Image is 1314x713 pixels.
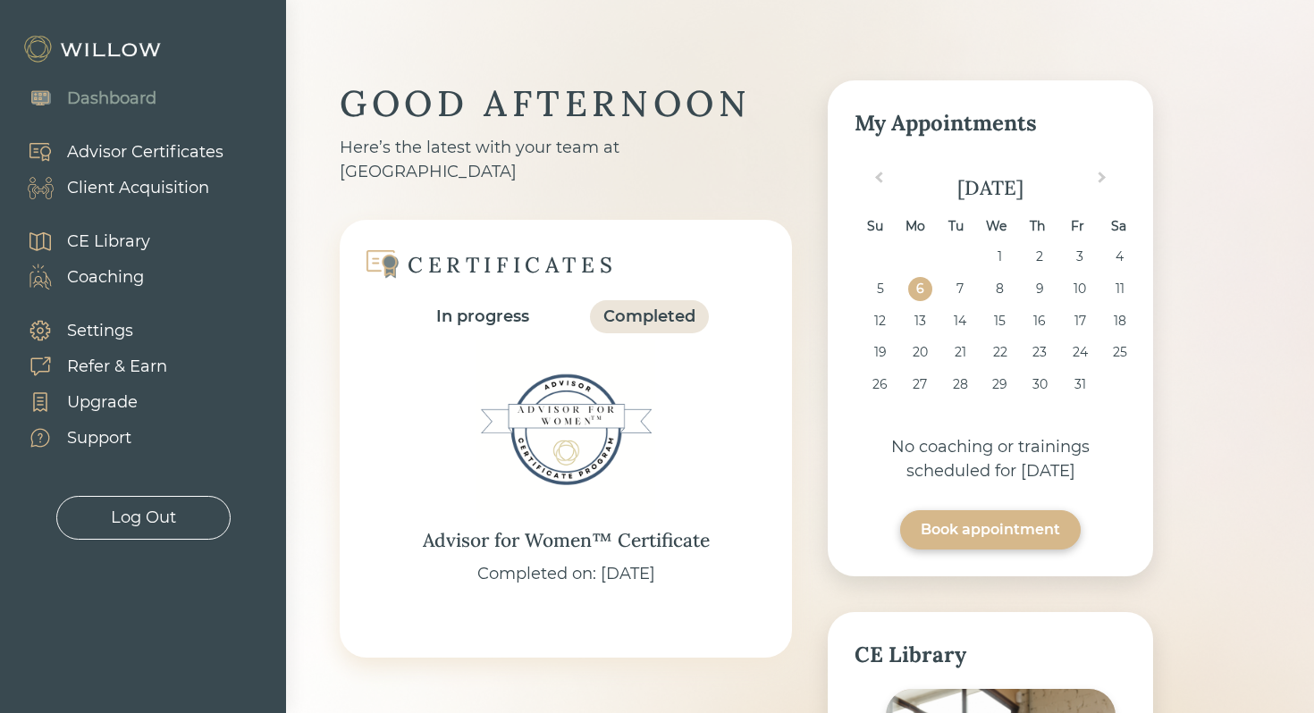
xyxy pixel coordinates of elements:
div: Choose Tuesday, October 28th, 2025 [948,373,972,397]
a: Refer & Earn [9,348,167,384]
img: Willow [22,35,165,63]
a: Client Acquisition [9,170,223,206]
div: Advisor for Women™ Certificate [423,526,710,555]
div: Choose Monday, October 6th, 2025 [908,277,932,301]
div: No coaching or trainings scheduled for [DATE] [855,435,1126,483]
div: [DATE] [855,173,1126,203]
div: Advisor Certificates [67,140,223,164]
div: CE Library [855,639,1126,671]
div: Choose Sunday, October 12th, 2025 [868,309,892,333]
div: Client Acquisition [67,176,209,200]
div: Book appointment [921,519,1060,541]
div: Choose Friday, October 31st, 2025 [1067,373,1091,397]
div: CE Library [67,230,150,254]
div: Mo [904,214,928,239]
div: Choose Monday, October 27th, 2025 [908,373,932,397]
a: Settings [9,313,167,348]
div: Dashboard [67,87,156,111]
div: Completed [603,305,695,329]
button: Previous Month [863,168,891,197]
a: Upgrade [9,384,167,420]
div: Log Out [111,506,176,530]
div: Choose Thursday, October 30th, 2025 [1028,373,1052,397]
div: Upgrade [67,390,138,415]
div: Choose Sunday, October 26th, 2025 [868,373,892,397]
div: In progress [436,305,529,329]
div: Choose Sunday, October 19th, 2025 [868,340,892,365]
div: Here’s the latest with your team at [GEOGRAPHIC_DATA] [340,136,792,184]
div: Choose Monday, October 13th, 2025 [908,309,932,333]
div: Choose Sunday, October 5th, 2025 [868,277,892,301]
img: Advisor for Women™ Certificate Badge [476,340,655,519]
a: CE Library [9,223,150,259]
div: GOOD AFTERNOON [340,80,792,127]
div: My Appointments [855,107,1126,139]
a: Advisor Certificates [9,134,223,170]
div: Su [863,214,887,239]
div: Refer & Earn [67,355,167,379]
div: Settings [67,319,133,343]
div: Support [67,426,131,450]
div: CERTIFICATES [408,251,617,279]
div: Choose Monday, October 20th, 2025 [908,340,932,365]
div: Choose Wednesday, October 29th, 2025 [988,373,1012,397]
div: Coaching [67,265,144,289]
a: Coaching [9,259,150,295]
a: Dashboard [9,80,156,116]
div: Completed on: [DATE] [477,562,655,586]
div: month 2025-10 [860,245,1120,406]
